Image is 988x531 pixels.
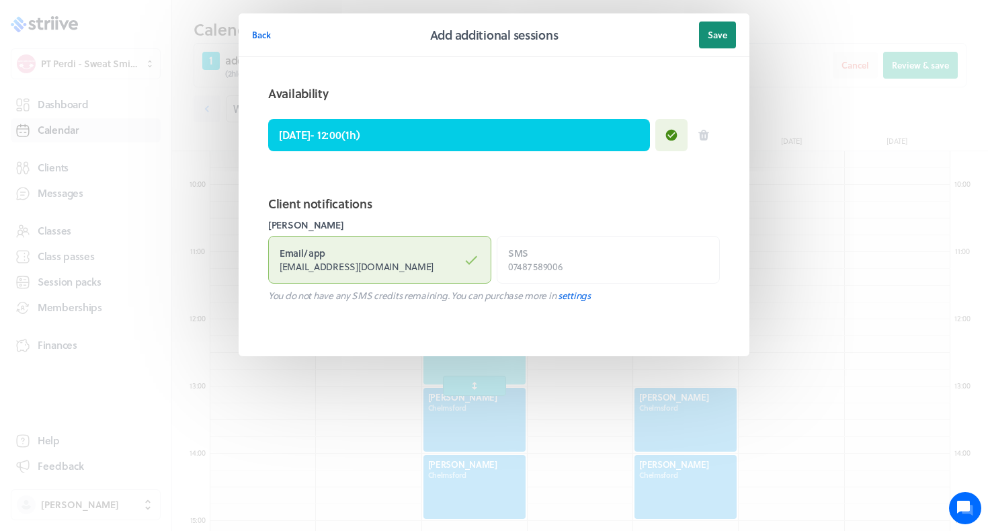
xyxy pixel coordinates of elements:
span: Save [708,29,727,41]
strong: SMS [508,246,528,260]
label: [PERSON_NAME] [268,218,720,232]
strong: Email / app [280,246,325,260]
h2: We're here to help. Ask us anything! [20,89,249,132]
h2: Availability [268,84,329,103]
span: Back [252,29,271,41]
input: Search articles [39,231,240,258]
h1: Hi [PERSON_NAME] [20,65,249,87]
button: Back [252,22,271,48]
button: New conversation [21,157,248,183]
button: Save [699,22,736,48]
h2: Add additional sessions [430,26,559,44]
span: [EMAIL_ADDRESS][DOMAIN_NAME] [280,259,434,274]
h2: Client notifications [268,194,720,213]
span: 07487 589006 [508,259,563,274]
p: You do not have any SMS credits remaining. You can purchase more in [268,289,720,302]
span: New conversation [87,165,161,175]
p: Find an answer quickly [18,209,251,225]
iframe: gist-messenger-bubble-iframe [949,492,981,524]
a: settings [558,288,591,302]
p: [DATE] - 12:00 ( 1h ) [279,127,360,143]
